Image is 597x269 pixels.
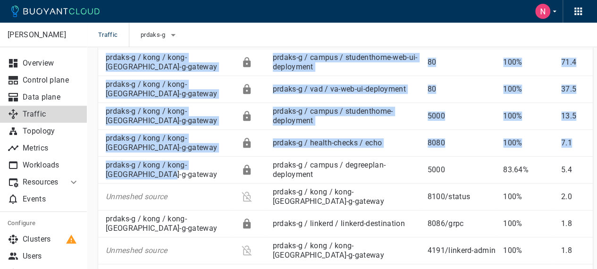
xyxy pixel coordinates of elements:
p: Control plane [23,76,79,85]
p: 4191 / linkerd-admin [428,246,496,255]
p: 13.5 [561,111,585,121]
p: 83.64% [503,165,554,175]
p: 8080 [428,138,496,148]
p: 100% [503,246,554,255]
img: Naveen Kumar Jain S [535,4,550,19]
a: prdaks-g / campus / studenthome-deployment [273,107,393,125]
p: 71.4 [561,58,585,67]
a: prdaks-g / linkerd / linkerd-destination [273,219,405,228]
p: 37.5 [561,84,585,94]
a: prdaks-g / kong / kong-[GEOGRAPHIC_DATA]-g-gateway [106,160,217,179]
p: 100% [503,192,554,202]
a: prdaks-g / health-checks / echo [273,138,382,147]
p: 5000 [428,165,496,175]
span: Traffic [98,23,129,47]
p: 5.4 [561,165,585,175]
p: 1.8 [561,219,585,228]
a: prdaks-g / kong / kong-[GEOGRAPHIC_DATA]-g-gateway [106,80,217,98]
a: prdaks-g / campus / studenthome-web-ui-deployment [273,53,418,71]
p: 8100 / status [428,192,496,202]
p: Users [23,252,79,261]
p: 80 [428,84,496,94]
span: prdaks-g [141,31,167,39]
div: Plaintext [241,191,252,202]
a: prdaks-g / kong / kong-[GEOGRAPHIC_DATA]-g-gateway [106,53,217,71]
h5: Configure [8,219,79,227]
p: 100% [503,219,554,228]
div: Plaintext [241,245,252,256]
p: Workloads [23,160,79,170]
a: prdaks-g / kong / kong-[GEOGRAPHIC_DATA]-g-gateway [106,214,217,233]
a: prdaks-g / kong / kong-[GEOGRAPHIC_DATA]-g-gateway [106,107,217,125]
a: prdaks-g / campus / degreeplan-deployment [273,160,386,179]
p: 1.8 [561,246,585,255]
p: Unmeshed source [106,192,234,202]
button: prdaks-g [141,28,178,42]
p: 8086 / grpc [428,219,496,228]
p: Unmeshed source [106,246,234,255]
a: prdaks-g / kong / kong-[GEOGRAPHIC_DATA]-g-gateway [106,134,217,152]
a: prdaks-g / kong / kong-[GEOGRAPHIC_DATA]-g-gateway [273,187,384,206]
p: Metrics [23,143,79,153]
p: 7.1 [561,138,585,148]
p: [PERSON_NAME] [8,30,79,40]
a: prdaks-g / vad / va-web-ui-deployment [273,84,406,93]
p: 100% [503,138,554,148]
p: 100% [503,58,554,67]
p: 100% [503,111,554,121]
p: Resources [23,177,60,187]
p: Clusters [23,235,79,244]
a: prdaks-g / kong / kong-[GEOGRAPHIC_DATA]-g-gateway [273,241,384,260]
p: 5000 [428,111,496,121]
p: Events [23,194,79,204]
p: Topology [23,126,79,136]
p: 80 [428,58,496,67]
p: Data plane [23,92,79,102]
p: Traffic [23,109,79,119]
p: 100% [503,84,554,94]
p: 2.0 [561,192,585,202]
p: Overview [23,59,79,68]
